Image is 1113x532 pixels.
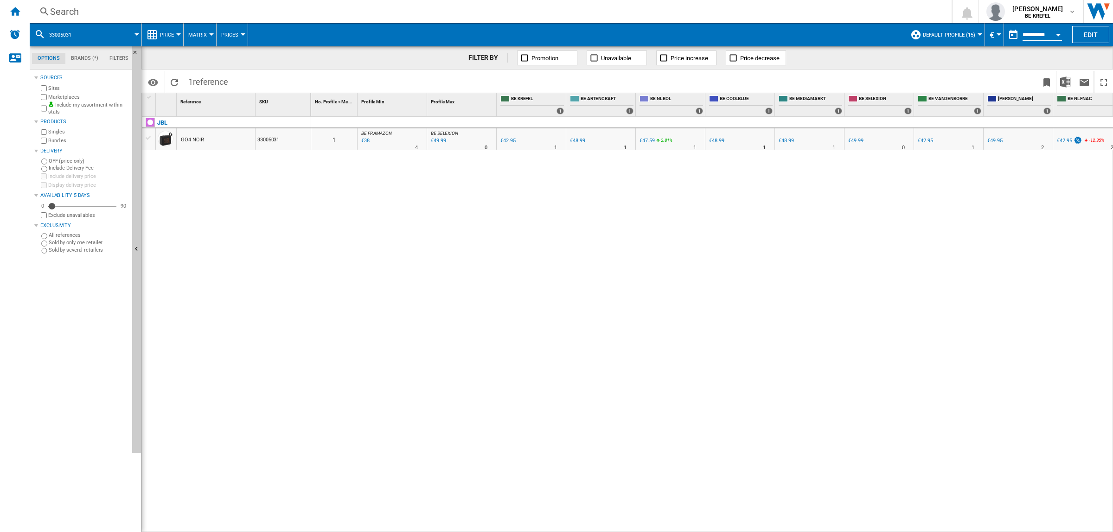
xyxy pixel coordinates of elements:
div: [PERSON_NAME] 1 offers sold by LU HIFI [985,93,1053,116]
span: BE KREFEL [511,95,564,103]
span: Profile Max [431,99,454,104]
div: Last updated : Friday, 12 September 2025 02:03 [429,136,446,146]
button: Edit [1072,26,1109,43]
div: €48.99 [569,136,585,146]
button: Unavailable [587,51,647,65]
span: BE VANDENBORRE [928,95,981,103]
div: Delivery Time : 0 day [485,143,487,152]
div: Sort None [179,93,255,108]
span: BE COOLBLUE [720,95,773,103]
div: Sort None [257,93,311,108]
span: Unavailable [601,55,631,62]
img: promotionV3.png [1073,136,1082,144]
div: 33005031 [34,23,137,46]
label: Include Delivery Fee [49,165,128,171]
span: Promotion [531,55,558,62]
i: % [660,136,665,147]
span: Matrix [188,32,207,38]
div: Sort None [158,93,176,108]
md-menu: Currency [985,23,1004,46]
button: Price [160,23,179,46]
div: €42.95 [918,138,933,144]
input: All references [41,233,47,239]
div: €48.99 [708,136,724,146]
div: €49.95 [987,138,1002,144]
div: 1 offers sold by BE KREFEL [556,108,564,114]
div: Profile Max Sort None [429,93,496,108]
div: Delivery Time : 1 day [972,143,974,152]
span: reference [193,77,228,87]
div: Exclusivity [40,222,128,229]
div: €42.95 [500,138,515,144]
input: Singles [41,129,47,135]
input: Include delivery price [41,173,47,179]
button: Hide [132,46,143,63]
img: excel-24x24.png [1060,76,1071,88]
div: No. Profile < Me Sort None [313,93,357,108]
span: BE SELEXION [859,95,912,103]
button: Promotion [517,51,577,65]
input: Bundles [41,138,47,144]
div: €49.99 [847,136,863,146]
label: Sold by several retailers [49,247,128,253]
button: Maximize [1094,71,1113,93]
div: Sources [40,74,128,82]
button: Options [144,74,162,90]
div: Delivery Time : 1 day [832,143,835,152]
label: OFF (price only) [49,158,128,165]
span: -12.35 [1089,138,1100,143]
button: Bookmark this report [1037,71,1056,93]
div: €48.99 [777,136,793,146]
span: Price decrease [740,55,780,62]
span: No. Profile < Me [315,99,347,104]
div: BE MEDIAMARKT 1 offers sold by BE MEDIAMARKT [777,93,844,116]
div: €49.95 [986,136,1002,146]
div: FILTER BY [468,53,508,63]
div: € [990,23,999,46]
div: Delivery Time : 4 days [415,143,418,152]
span: Price [160,32,174,38]
div: €48.99 [570,138,585,144]
img: profile.jpg [986,2,1005,21]
button: Open calendar [1050,25,1067,42]
div: Price [147,23,179,46]
div: Delivery Time : 1 day [763,143,766,152]
label: All references [49,232,128,239]
label: Exclude unavailables [48,212,128,219]
div: Delivery Time : 0 day [902,143,905,152]
div: 1 offers sold by LU HIFI [1043,108,1051,114]
div: Profile Min Sort None [359,93,427,108]
div: €49.99 [848,138,863,144]
div: 0 [39,203,46,209]
label: Bundles [48,137,128,144]
input: Include my assortment within stats [41,103,47,114]
button: Price increase [656,51,716,65]
span: € [990,30,994,40]
label: Include delivery price [48,173,128,180]
div: BE VANDENBORRE 1 offers sold by BE VANDENBORRE [916,93,983,116]
div: Delivery Time : 1 day [624,143,627,152]
div: Sort None [429,93,496,108]
span: Profile Min [361,99,384,104]
div: 1 offers sold by BE ARTENCRAFT [626,108,633,114]
label: Singles [48,128,128,135]
div: Search [50,5,927,18]
label: Sites [48,85,128,92]
div: SKU Sort None [257,93,311,108]
label: Marketplaces [48,94,128,101]
b: BE KREFEL [1025,13,1050,19]
div: 1 offers sold by BE VANDENBORRE [974,108,981,114]
img: mysite-bg-18x18.png [48,101,54,107]
div: 1 offers sold by BE MEDIAMARKT [835,108,842,114]
div: BE COOLBLUE 1 offers sold by BE COOLBLUE [707,93,774,116]
label: Include my assortment within stats [48,101,128,116]
div: €42.95 [499,136,515,146]
md-tab-item: Brands (*) [65,53,104,64]
span: SKU [259,99,268,104]
img: alerts-logo.svg [9,29,20,40]
input: Include Delivery Fee [41,166,47,172]
div: Delivery Time : 1 day [693,143,696,152]
input: Display delivery price [41,212,47,218]
span: Prices [221,32,238,38]
input: OFF (price only) [41,158,47,165]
